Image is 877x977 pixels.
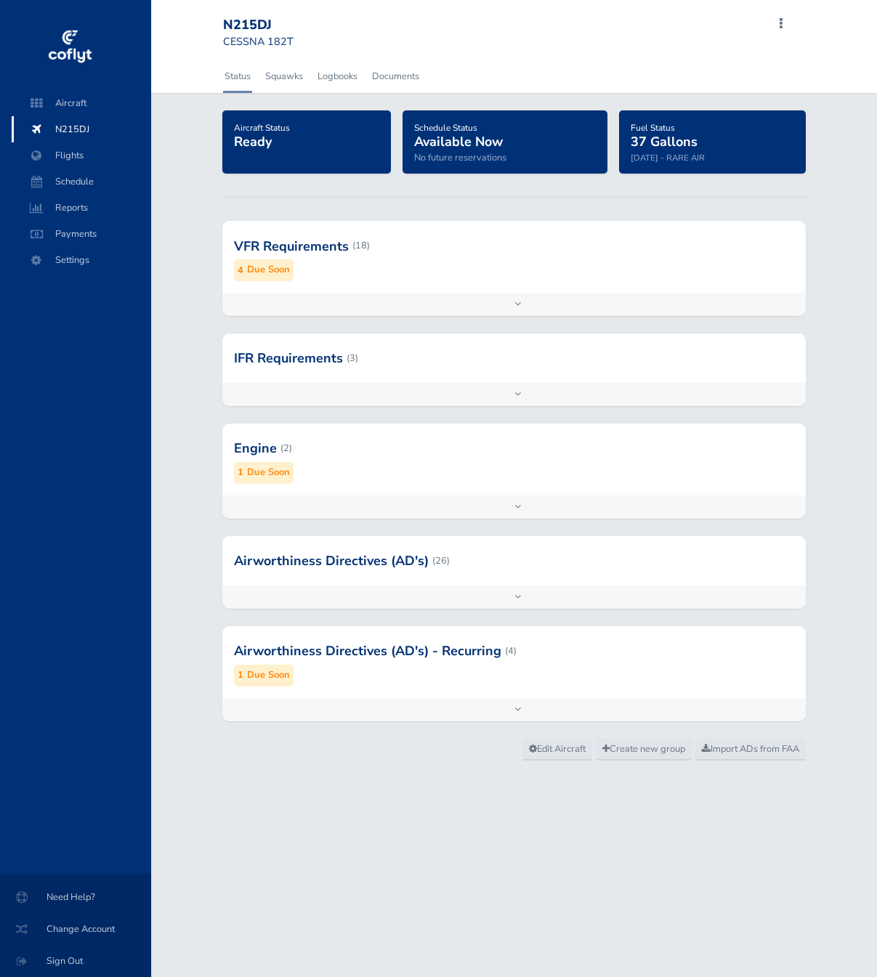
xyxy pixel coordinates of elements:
[695,739,806,761] a: Import ADs from FAA
[316,60,359,92] a: Logbooks
[46,25,94,69] img: coflyt logo
[371,60,421,92] a: Documents
[26,195,137,221] span: Reports
[17,916,134,942] span: Change Account
[247,668,290,683] small: Due Soon
[17,948,134,974] span: Sign Out
[26,142,137,169] span: Flights
[631,152,705,163] small: [DATE] - RARE AIR
[596,739,692,761] a: Create new group
[631,122,675,134] span: Fuel Status
[414,122,477,134] span: Schedule Status
[26,221,137,247] span: Payments
[26,116,137,142] span: N215DJ
[414,151,506,164] span: No future reservations
[26,169,137,195] span: Schedule
[529,742,586,755] span: Edit Aircraft
[17,884,134,910] span: Need Help?
[26,90,137,116] span: Aircraft
[702,742,799,755] span: Import ADs from FAA
[223,60,252,92] a: Status
[223,17,328,33] div: N215DJ
[414,133,503,150] span: Available Now
[223,34,294,49] small: CESSNA 182T
[264,60,304,92] a: Squawks
[522,739,592,761] a: Edit Aircraft
[414,118,503,151] a: Schedule StatusAvailable Now
[234,133,272,150] span: Ready
[26,247,137,273] span: Settings
[247,465,290,480] small: Due Soon
[234,122,290,134] span: Aircraft Status
[247,262,290,277] small: Due Soon
[631,133,698,150] span: 37 Gallons
[602,742,685,755] span: Create new group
